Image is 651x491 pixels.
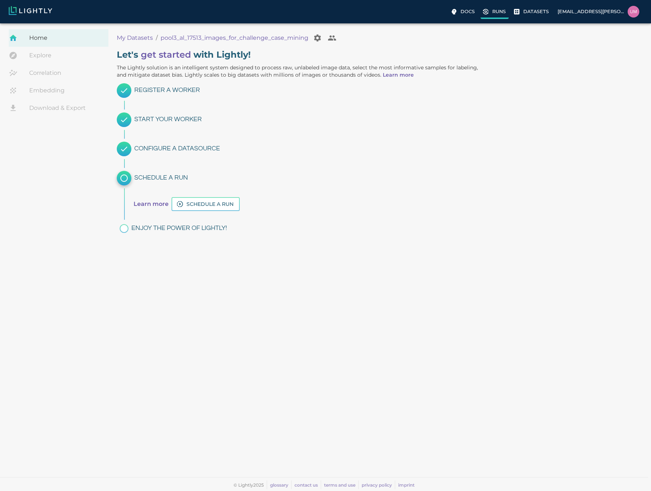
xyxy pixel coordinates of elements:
span: Home [29,34,103,42]
p: The Lightly solution is an intelligent system designed to process raw, unlabeled image data, sele... [117,64,483,78]
a: My Datasets [117,34,153,42]
label: Docs [449,6,478,18]
p: Runs [492,8,506,15]
label: Datasets [512,6,552,18]
p: Datasets [523,8,549,15]
a: privacy policy [362,482,392,488]
a: Embedding [9,82,108,99]
a: Runs [481,6,509,18]
label: [EMAIL_ADDRESS][PERSON_NAME][DOMAIN_NAME]uma.govindarajan@bluerivertech.com [555,4,642,20]
p: Docs [461,8,475,15]
a: Home [9,29,108,47]
a: Learn more [383,72,414,78]
a: imprint [398,482,415,488]
a: Learn more [134,200,169,207]
span: © Lightly 2025 [234,482,264,488]
button: Schedule a run [172,197,240,211]
a: Explore [9,47,108,64]
img: Lightly [9,6,52,15]
a: glossary [270,482,288,488]
h6: Schedule a run [134,172,483,184]
li: / [156,34,158,42]
label: Runs [481,6,509,19]
a: Correlation [9,64,108,82]
a: pool3_al_17513_images_for_challenge_case_mining [161,34,308,42]
a: terms and use [324,482,355,488]
h6: Configure a datasource [134,143,483,154]
strong: Let ' s with Lightly! [117,49,251,60]
nav: explore, analyze, sample, metadata, embedding, correlations label, download your dataset [9,29,108,117]
a: Download & Export [9,99,108,117]
button: Collaborate on your dataset [325,31,339,45]
a: get started [141,49,191,60]
button: Manage your dataset [310,31,325,45]
nav: breadcrumb [117,31,465,45]
img: uma.govindarajan@bluerivertech.com [628,6,639,18]
a: contact us [294,482,318,488]
h6: Register a Worker [134,85,483,96]
h6: Enjoy the power of Lightly! [131,223,483,234]
p: [EMAIL_ADDRESS][PERSON_NAME][DOMAIN_NAME] [558,8,625,15]
h6: Start your Worker [134,114,483,125]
